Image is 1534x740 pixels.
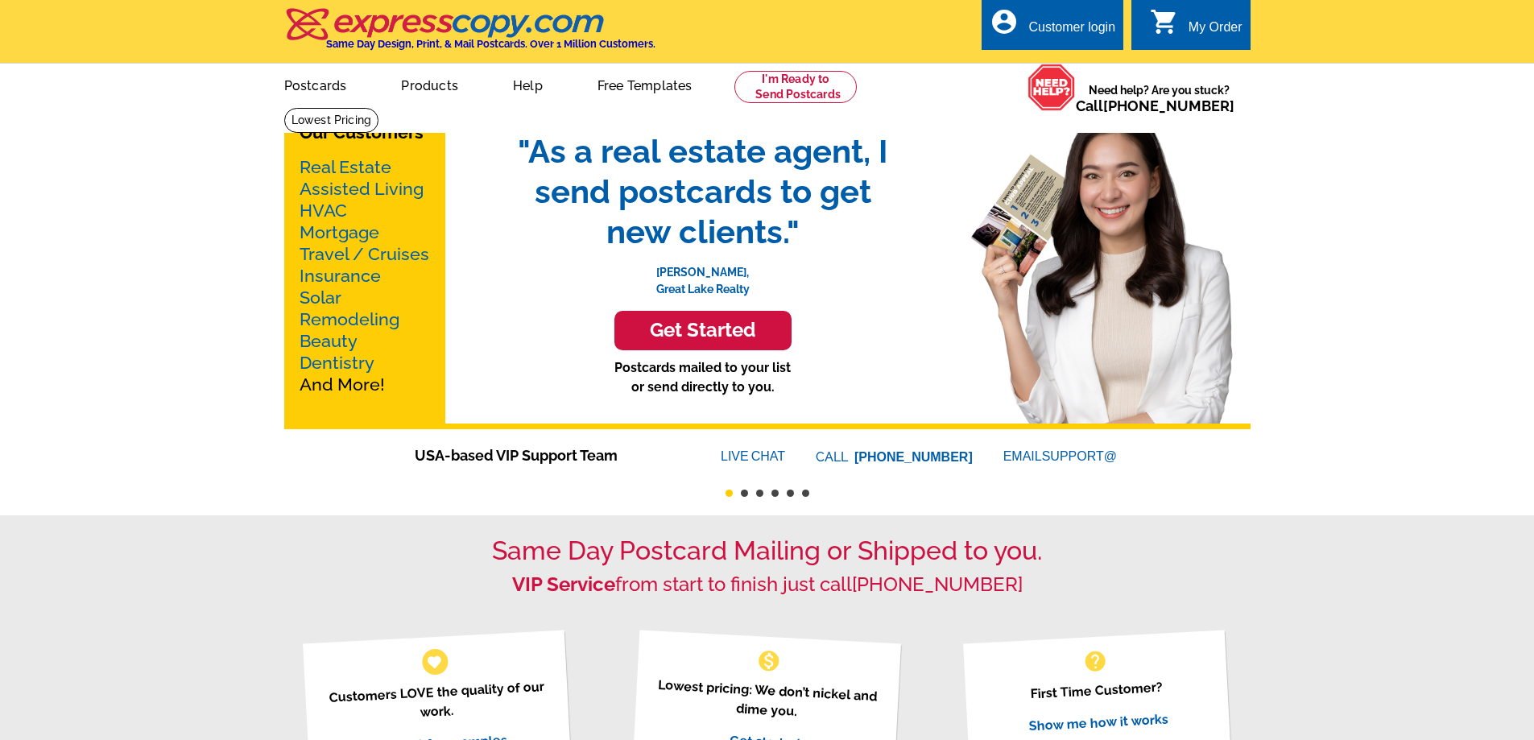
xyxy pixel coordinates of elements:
[1027,64,1076,111] img: help
[990,7,1019,36] i: account_circle
[300,201,347,221] a: HVAC
[1076,82,1242,114] span: Need help? Are you stuck?
[990,18,1115,38] a: account_circle Customer login
[1028,20,1115,43] div: Customer login
[512,573,615,596] strong: VIP Service
[300,353,374,373] a: Dentistry
[426,653,443,670] span: favorite
[502,311,904,350] a: Get Started
[756,648,782,674] span: monetization_on
[258,65,373,103] a: Postcards
[816,448,850,467] font: CALL
[756,490,763,497] button: 3 of 6
[741,490,748,497] button: 2 of 6
[300,287,341,308] a: Solar
[502,252,904,298] p: [PERSON_NAME], Great Lake Realty
[502,131,904,252] span: "As a real estate agent, I send postcards to get new clients."
[284,535,1251,566] h1: Same Day Postcard Mailing or Shipped to you.
[721,449,785,463] a: LIVECHAT
[300,266,381,286] a: Insurance
[300,331,358,351] a: Beauty
[300,157,391,177] a: Real Estate
[326,38,655,50] h4: Same Day Design, Print, & Mail Postcards. Over 1 Million Customers.
[375,65,484,103] a: Products
[771,490,779,497] button: 4 of 6
[487,65,569,103] a: Help
[415,444,672,466] span: USA-based VIP Support Team
[852,573,1023,596] a: [PHONE_NUMBER]
[721,447,751,466] font: LIVE
[1103,97,1234,114] a: [PHONE_NUMBER]
[1028,711,1168,734] a: Show me how it works
[1076,97,1234,114] span: Call
[635,319,771,342] h3: Get Started
[284,573,1251,597] h2: from start to finish just call
[300,309,399,329] a: Remodeling
[323,676,551,727] p: Customers LOVE the quality of our work.
[1150,18,1242,38] a: shopping_cart My Order
[726,490,733,497] button: 1 of 6
[284,19,655,50] a: Same Day Design, Print, & Mail Postcards. Over 1 Million Customers.
[1150,7,1179,36] i: shopping_cart
[1189,20,1242,43] div: My Order
[300,156,430,395] p: And More!
[787,490,794,497] button: 5 of 6
[300,244,429,264] a: Travel / Cruises
[572,65,718,103] a: Free Templates
[1003,449,1119,463] a: EMAILSUPPORT@
[854,450,973,464] a: [PHONE_NUMBER]
[983,675,1210,706] p: First Time Customer?
[802,490,809,497] button: 6 of 6
[1042,447,1119,466] font: SUPPORT@
[300,179,424,199] a: Assisted Living
[502,358,904,397] p: Postcards mailed to your list or send directly to you.
[300,222,379,242] a: Mortgage
[653,675,881,726] p: Lowest pricing: We don’t nickel and dime you.
[1082,648,1108,674] span: help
